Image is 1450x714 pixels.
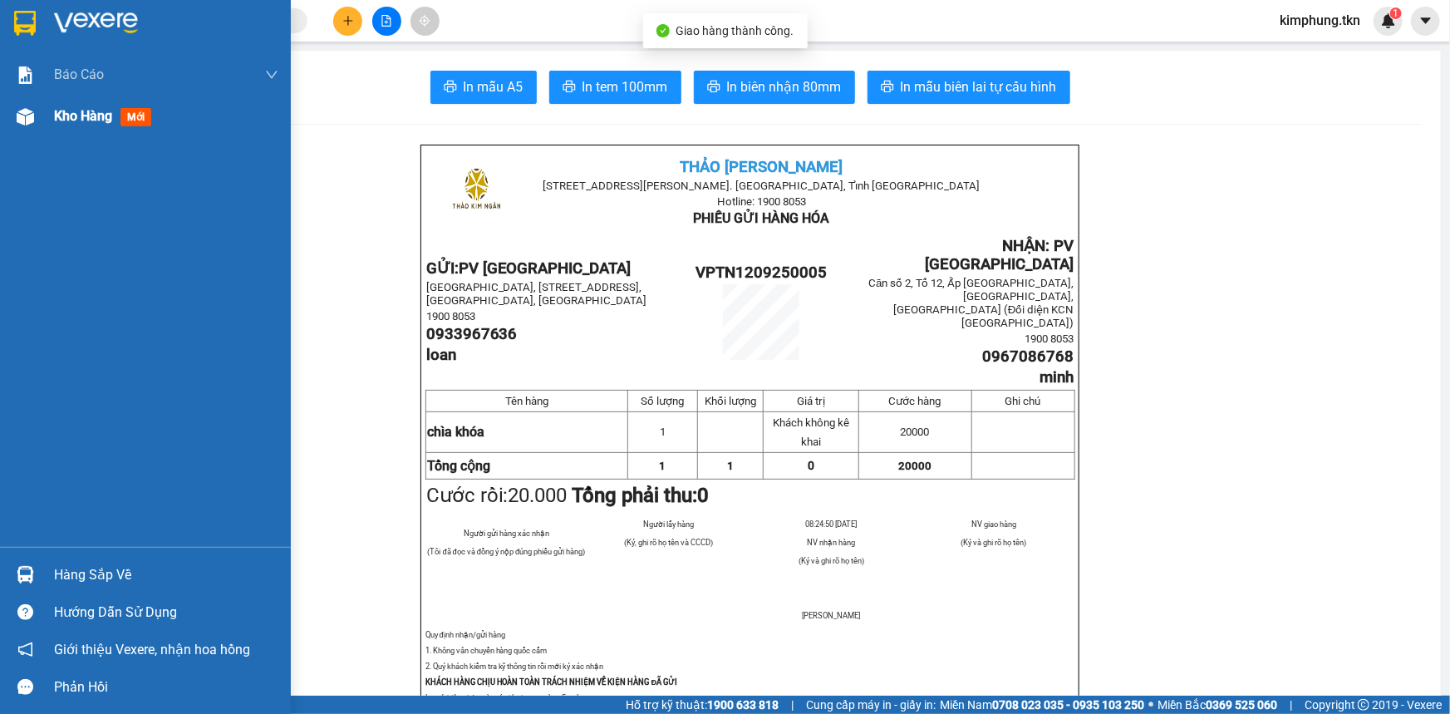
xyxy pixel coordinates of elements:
span: loan [426,346,456,364]
div: Phản hồi [54,675,278,700]
span: kimphung.tkn [1266,10,1374,31]
span: mới [120,108,151,126]
span: Miền Nam [940,696,1144,714]
img: warehouse-icon [17,566,34,584]
span: VPTN1209250005 [696,263,827,282]
span: Khách không kê khai [773,416,849,448]
span: NHẬN: PV [GEOGRAPHIC_DATA] [926,237,1074,273]
strong: Tổng cộng [427,458,490,474]
span: file-add [381,15,392,27]
div: Hàng sắp về [54,563,278,588]
span: printer [563,80,576,96]
span: caret-down [1418,13,1433,28]
span: printer [707,80,720,96]
span: NV nhận hàng [807,538,855,547]
span: [STREET_ADDRESS][PERSON_NAME]. [GEOGRAPHIC_DATA], Tỉnh [GEOGRAPHIC_DATA] [543,180,981,192]
span: 20000 [901,426,930,438]
span: 1. Không vân chuyển hàng quốc cấm [425,646,548,655]
span: chìa khóa [427,424,484,440]
span: 1 [660,426,666,438]
span: | [791,696,794,714]
span: (Tôi đã đọc và đồng ý nộp đúng phiếu gửi hàng) [428,547,586,556]
strong: 1900 633 818 [707,698,779,712]
span: 20000 [898,460,931,472]
span: (Ký và ghi rõ họ tên) [799,556,864,565]
span: 1 [1393,7,1398,19]
strong: GỬI: [426,259,632,278]
span: 0 [808,459,814,472]
span: [GEOGRAPHIC_DATA], [STREET_ADDRESS], [GEOGRAPHIC_DATA], [GEOGRAPHIC_DATA] [426,281,647,307]
span: 2. Quý khách kiểm tra kỹ thông tin rồi mới ký xác nhận [425,662,604,671]
div: Hướng dẫn sử dụng [54,600,278,625]
span: minh [1040,368,1074,387]
span: 0 [698,484,710,507]
span: down [265,68,278,81]
span: 1900 8053 [426,310,475,323]
span: Giá trị [797,395,825,407]
span: Kho hàng [54,108,112,124]
span: Tên hàng [505,395,548,407]
span: Hỗ trợ kỹ thuật: [626,696,779,714]
span: Khối lượng [705,395,756,407]
span: 1 [659,460,666,472]
span: 08:24:50 [DATE] [805,519,857,529]
span: notification [17,642,33,657]
span: 1900 8053 [1025,332,1074,345]
button: printerIn mẫu biên lai tự cấu hình [868,71,1070,104]
img: icon-new-feature [1381,13,1396,28]
button: printerIn mẫu A5 [430,71,537,104]
span: 0933967636 [426,325,518,343]
span: Căn số 2, Tổ 12, Ấp [GEOGRAPHIC_DATA], [GEOGRAPHIC_DATA], [GEOGRAPHIC_DATA] (Đối diện KCN [GEOG... [868,277,1074,329]
button: caret-down [1411,7,1440,36]
span: Giao hàng thành công. [676,24,794,37]
button: plus [333,7,362,36]
span: plus [342,15,354,27]
span: PHIẾU GỬI HÀNG HÓA [694,210,830,226]
span: Giới thiệu Vexere, nhận hoa hồng [54,639,250,660]
button: file-add [372,7,401,36]
span: PV [GEOGRAPHIC_DATA] [459,259,632,278]
button: printerIn tem 100mm [549,71,681,104]
span: NV giao hàng [971,519,1016,529]
span: question-circle [17,604,33,620]
img: logo-vxr [14,11,36,36]
img: solution-icon [17,66,34,84]
span: Hotline: 1900 8053 [717,195,806,208]
span: In biên nhận 80mm [727,76,842,97]
span: Báo cáo [54,64,104,85]
button: aim [410,7,440,36]
sup: 1 [1390,7,1402,19]
span: check-circle [656,24,670,37]
span: 1 [727,460,734,472]
span: Người gửi hàng xác nhận [464,529,549,538]
span: 20.000 [509,484,568,507]
span: In mẫu biên lai tự cấu hình [901,76,1057,97]
strong: 0369 525 060 [1206,698,1277,712]
span: Cung cấp máy in - giấy in: [806,696,936,714]
span: In mẫu A5 [464,76,523,97]
span: Người lấy hàng [643,519,694,529]
span: Số lượng [641,395,684,407]
strong: Tổng phải thu: [573,484,710,507]
span: THẢO [PERSON_NAME] [681,158,843,176]
span: Cước rồi: [426,484,710,507]
button: printerIn biên nhận 80mm [694,71,855,104]
span: In tem 100mm [582,76,668,97]
strong: KHÁCH HÀNG CHỊU HOÀN TOÀN TRÁCH NHIỆM VỀ KIỆN HÀNG ĐÃ GỬI [425,677,678,687]
span: Ghi chú [1005,395,1041,407]
span: printer [444,80,457,96]
span: printer [881,80,894,96]
strong: 0708 023 035 - 0935 103 250 [992,698,1144,712]
span: aim [419,15,430,27]
span: Miền Bắc [1158,696,1277,714]
span: Cước hàng [889,395,941,407]
span: message [17,679,33,695]
span: [PERSON_NAME] [802,611,860,620]
span: (Ký, ghi rõ họ tên và CCCD) [624,538,713,547]
span: (Ký và ghi rõ họ tên) [961,538,1026,547]
span: copyright [1358,699,1369,711]
span: 0967086768 [983,347,1074,366]
span: Lưu ý: biên nhận này có giá trị trong vòng 5 ngày [425,693,584,702]
span: Quy định nhận/gửi hàng [425,630,505,639]
span: ⚪️ [1148,702,1153,708]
